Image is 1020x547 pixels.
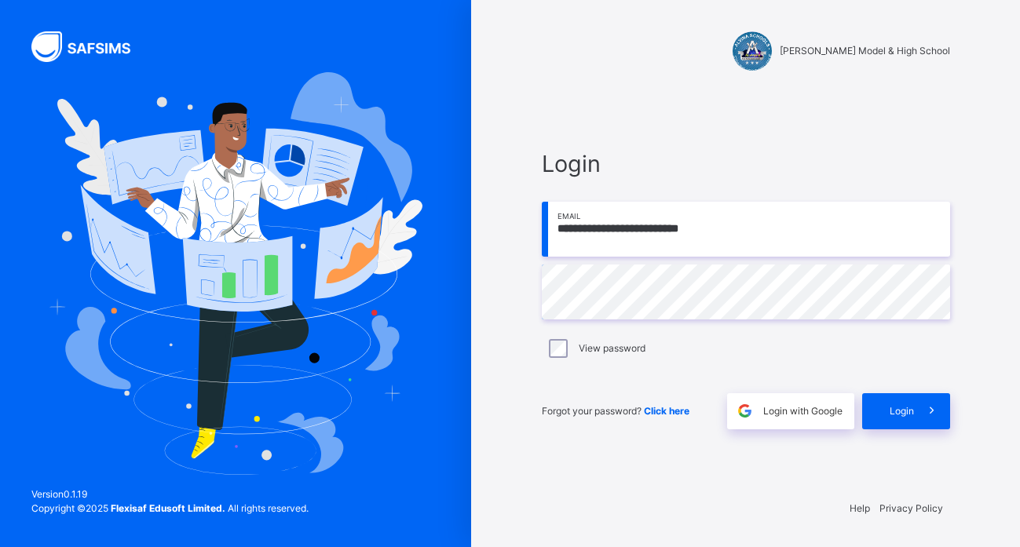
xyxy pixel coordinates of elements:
[780,44,950,58] span: [PERSON_NAME] Model & High School
[579,341,645,356] label: View password
[850,502,870,514] a: Help
[111,502,225,514] strong: Flexisaf Edusoft Limited.
[31,502,309,514] span: Copyright © 2025 All rights reserved.
[542,405,689,417] span: Forgot your password?
[644,405,689,417] a: Click here
[763,404,843,418] span: Login with Google
[31,31,149,62] img: SAFSIMS Logo
[542,147,950,181] span: Login
[736,402,754,420] img: google.396cfc9801f0270233282035f929180a.svg
[890,404,914,418] span: Login
[879,502,943,514] a: Privacy Policy
[49,72,422,474] img: Hero Image
[31,487,309,501] span: Version 0.1.19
